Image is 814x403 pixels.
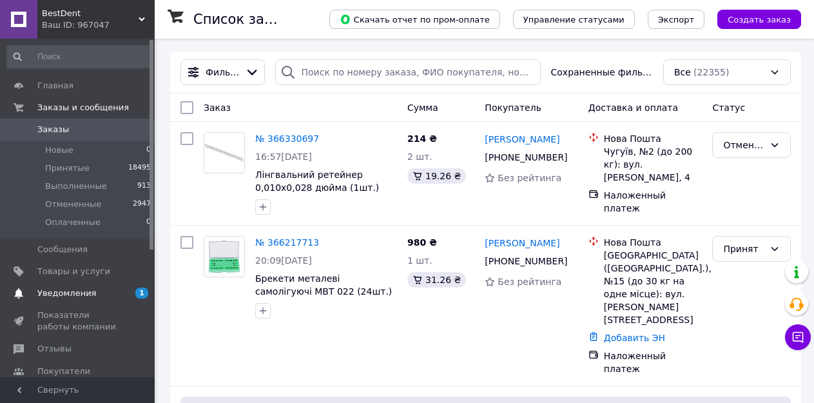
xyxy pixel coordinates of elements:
img: Фото товару [204,133,244,173]
span: 2947 [133,199,151,210]
button: Экспорт [648,10,704,29]
span: 1 [135,288,148,299]
span: 980 ₴ [407,237,437,248]
a: Лінгвальний ретейнер 0,010x0,028 дюйма (1шт.) [255,170,379,193]
span: 20:09[DATE] [255,255,312,266]
div: Отменен [723,138,764,152]
div: Наложенный платеж [604,349,703,375]
span: Товары и услуги [37,266,110,277]
div: Ваш ID: 967047 [42,19,155,31]
span: Уведомления [37,288,96,299]
span: 2 шт. [407,152,432,162]
span: Фильтры [206,66,240,79]
a: Создать заказ [704,14,801,24]
span: Статус [712,103,745,113]
span: (22355) [693,67,729,77]
span: 16:57[DATE] [255,152,312,162]
span: Все [674,66,691,79]
span: Отзывы [37,343,72,355]
input: Поиск по номеру заказа, ФИО покупателя, номеру телефона, Email, номеру накладной [275,59,541,85]
a: № 366217713 [255,237,319,248]
div: Нова Пошта [604,132,703,145]
button: Чат с покупателем [785,324,811,350]
span: Скачать отчет по пром-оплате [340,14,490,25]
span: Покупатель [485,103,541,113]
span: 913 [137,181,151,192]
span: Экспорт [658,15,694,25]
button: Скачать отчет по пром-оплате [329,10,500,29]
span: Сообщения [37,244,88,255]
span: 0 [146,144,151,156]
input: Поиск [6,45,152,68]
span: Отмененные [45,199,101,210]
a: Фото товару [204,236,245,277]
span: Заказ [204,103,231,113]
span: Главная [37,80,73,92]
div: 19.26 ₴ [407,168,466,184]
a: Фото товару [204,132,245,173]
div: Принят [723,242,764,256]
span: 1 шт. [407,255,432,266]
span: 18495 [128,162,151,174]
span: [PHONE_NUMBER] [485,256,567,266]
a: Добавить ЭН [604,333,665,343]
button: Управление статусами [513,10,635,29]
span: Без рейтинга [498,173,561,183]
span: Выполненные [45,181,107,192]
h1: Список заказов [193,12,304,27]
img: Фото товару [204,237,244,277]
span: Покупатели [37,366,90,377]
span: Доставка и оплата [588,103,678,113]
span: Новые [45,144,73,156]
a: [PERSON_NAME] [485,237,559,250]
span: Без рейтинга [498,277,561,287]
div: 31.26 ₴ [407,272,466,288]
span: 0 [146,217,151,228]
span: Создать заказ [728,15,791,25]
span: Заказы и сообщения [37,102,129,113]
div: [GEOGRAPHIC_DATA] ([GEOGRAPHIC_DATA].), №15 (до 30 кг на одне місце): вул. [PERSON_NAME][STREET_A... [604,249,703,326]
span: Сумма [407,103,438,113]
span: [PHONE_NUMBER] [485,152,567,162]
span: Принятые [45,162,90,174]
div: Чугуїв, №2 (до 200 кг): вул. [PERSON_NAME], 4 [604,145,703,184]
span: Оплаченные [45,217,101,228]
span: BestDent [42,8,139,19]
a: [PERSON_NAME] [485,133,559,146]
div: Наложенный платеж [604,189,703,215]
span: Показатели работы компании [37,310,119,333]
a: № 366330697 [255,133,319,144]
span: 214 ₴ [407,133,437,144]
div: Нова Пошта [604,236,703,249]
button: Создать заказ [717,10,801,29]
a: Брекети металеві самолігуючі MBT 022 (24шт.) [255,273,392,297]
span: Сохраненные фильтры: [551,66,653,79]
span: Заказы [37,124,69,135]
span: Управление статусами [523,15,625,25]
